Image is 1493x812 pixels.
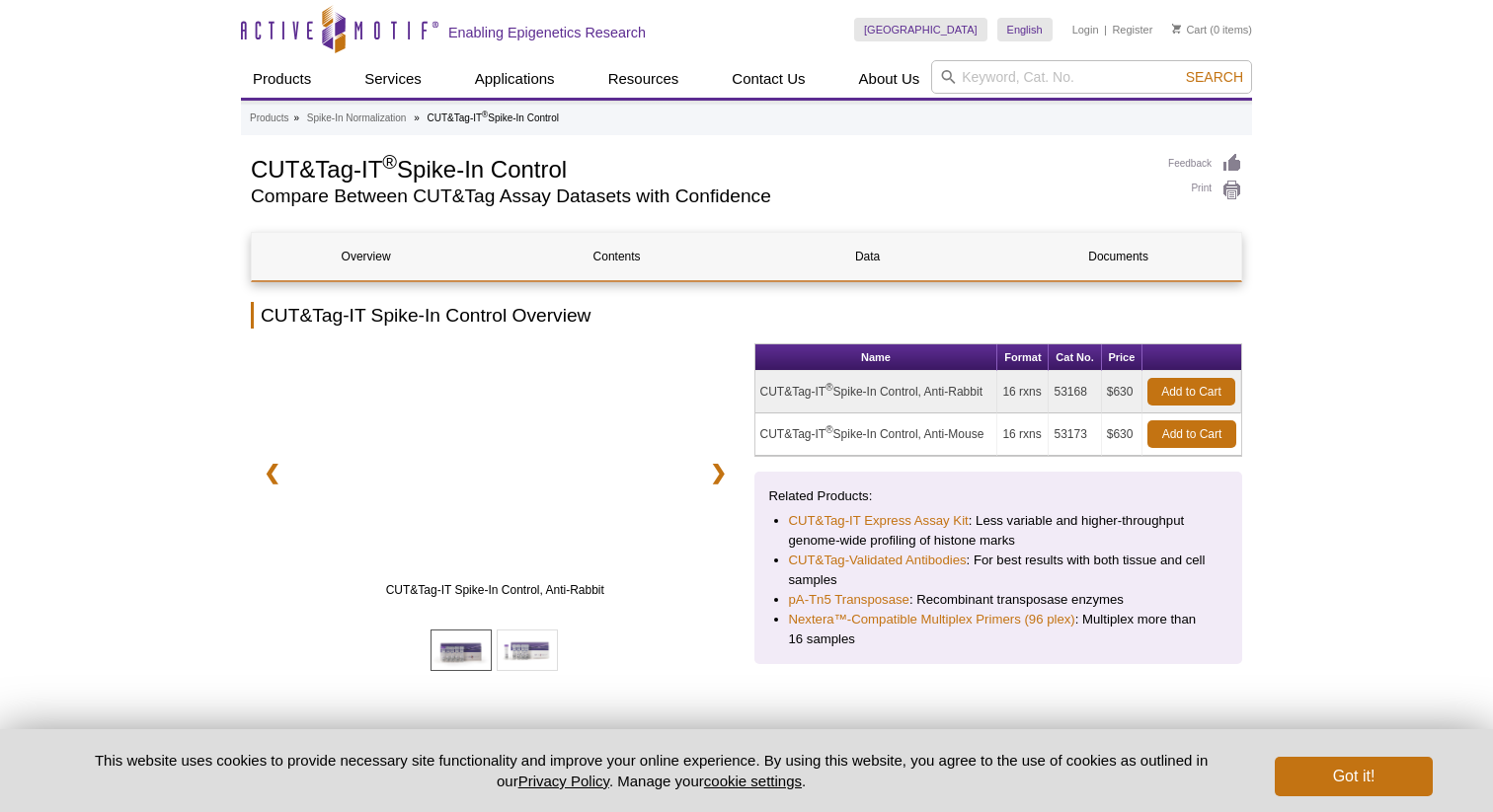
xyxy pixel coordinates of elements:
[1275,757,1433,796] button: Got it!
[1180,68,1249,86] button: Search
[1049,344,1101,371] th: Cat No.
[789,511,969,531] a: CUT&Tag-IT Express Assay Kit
[997,18,1053,41] a: English
[854,18,987,41] a: [GEOGRAPHIC_DATA]
[997,371,1049,413] td: 16 rxns
[428,112,559,123] li: CUT&Tag-IT Spike-In Control
[1102,344,1142,371] th: Price
[463,60,567,98] a: Applications
[251,153,1148,183] h1: CUT&Tag-IT Spike-In Control
[503,233,731,280] a: Contents
[1172,24,1181,34] img: Your Cart
[1072,23,1099,37] a: Login
[353,60,433,98] a: Services
[1147,420,1236,448] a: Add to Cart
[1102,371,1142,413] td: $630
[414,112,420,123] li: »
[753,233,982,280] a: Data
[825,424,832,435] sup: ®
[1172,23,1207,37] a: Cart
[382,151,397,173] sup: ®
[596,60,691,98] a: Resources
[789,511,1209,551] li: : Less variable and higher-throughput genome-wide profiling of histone marks
[720,60,817,98] a: Contact Us
[789,590,1209,610] li: : Recombinant transposase enzymes
[789,590,909,610] a: pA-Tn5 Transposase
[60,750,1242,791] p: This website uses cookies to provide necessary site functionality and improve your online experie...
[293,112,299,123] li: »
[997,344,1049,371] th: Format
[1049,371,1101,413] td: 53168
[299,580,690,600] span: CUT&Tag-IT Spike-In Control, Anti-Rabbit
[755,344,998,371] th: Name
[789,610,1075,629] a: Nextera™-Compatible Multiplex Primers (96 plex)
[1049,413,1101,456] td: 53173
[789,551,967,570] a: CUT&Tag-Validated Antibodies
[1147,378,1235,406] a: Add to Cart
[251,450,293,495] a: ❮
[1104,18,1107,41] li: |
[241,60,323,98] a: Products
[1004,233,1232,280] a: Documents
[307,110,407,127] a: Spike-In Normalization
[1172,18,1252,41] li: (0 items)
[789,610,1209,649] li: : Multiplex more than 16 samples
[482,110,488,119] sup: ®
[697,450,740,495] a: ❯
[931,60,1252,94] input: Keyword, Cat. No.
[250,110,288,127] a: Products
[847,60,932,98] a: About Us
[789,551,1209,590] li: : For best results with both tissue and cell samples
[252,233,480,280] a: Overview
[755,413,998,456] td: CUT&Tag-IT Spike-In Control, Anti-Mouse
[1168,153,1242,175] a: Feedback
[997,413,1049,456] td: 16 rxns
[1168,180,1242,201] a: Print
[1102,413,1142,456] td: $630
[251,302,1242,329] h2: CUT&Tag-IT Spike-In Control Overview
[769,486,1228,506] p: Related Products:
[825,382,832,393] sup: ®
[704,773,802,789] button: cookie settings
[251,187,1148,205] h2: Compare Between CUT&Tag Assay Datasets with Confidence
[448,24,646,41] h2: Enabling Epigenetics Research
[755,371,998,413] td: CUT&Tag-IT Spike-In Control, Anti-Rabbit
[1186,69,1243,85] span: Search
[518,773,609,789] a: Privacy Policy
[1112,23,1152,37] a: Register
